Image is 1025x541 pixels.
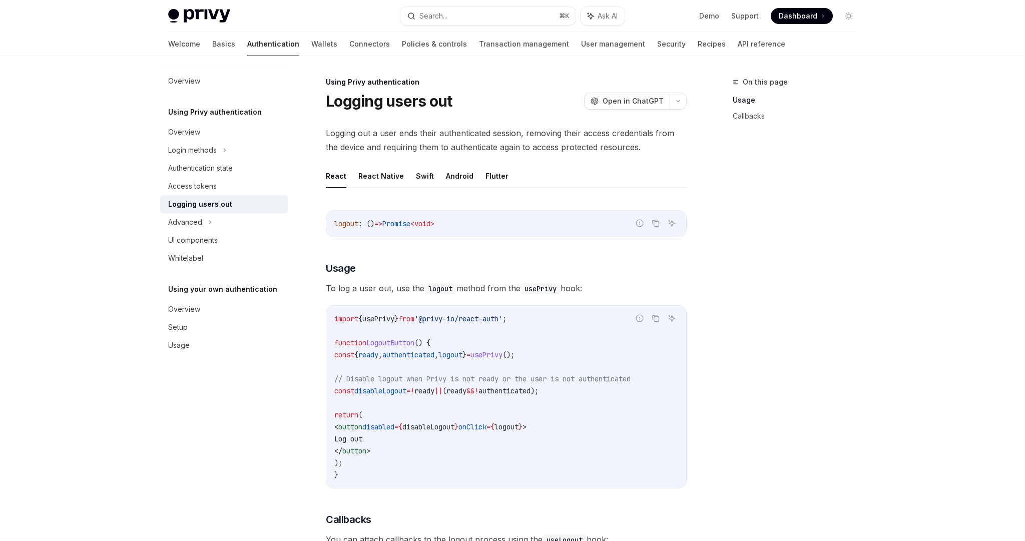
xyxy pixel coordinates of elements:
span: < [334,422,338,431]
a: Dashboard [771,8,833,24]
span: > [366,446,370,455]
span: onClick [458,422,486,431]
span: ready [358,350,378,359]
button: Report incorrect code [633,217,646,230]
a: Policies & controls [402,32,467,56]
button: Android [446,164,473,188]
button: Flutter [485,164,508,188]
span: logout [494,422,519,431]
span: { [358,314,362,323]
span: logout [334,219,358,228]
div: Using Privy authentication [326,77,687,87]
span: disableLogout [402,422,454,431]
div: Overview [168,303,200,315]
span: { [398,422,402,431]
a: Access tokens [160,177,288,195]
a: Logging users out [160,195,288,213]
a: Overview [160,123,288,141]
a: Whitelabel [160,249,288,267]
div: Logging users out [168,198,232,210]
button: Ask AI [665,312,678,325]
button: Ask AI [581,7,625,25]
button: React Native [358,164,404,188]
a: Connectors [349,32,390,56]
a: Wallets [311,32,337,56]
span: '@privy-io/react-auth' [414,314,502,323]
div: Advanced [168,216,202,228]
a: Support [731,11,759,21]
span: = [466,350,470,359]
span: { [354,350,358,359]
button: Toggle dark mode [841,8,857,24]
span: > [430,219,434,228]
span: logout [438,350,462,359]
span: Promise [382,219,410,228]
span: = [486,422,490,431]
a: User management [581,32,645,56]
span: , [434,350,438,359]
span: const [334,350,354,359]
span: ( [442,386,446,395]
span: } [454,422,458,431]
span: && [466,386,474,395]
a: Recipes [698,32,726,56]
span: { [490,422,494,431]
span: usePrivy [362,314,394,323]
div: Authentication state [168,162,233,174]
div: Whitelabel [168,252,203,264]
button: React [326,164,346,188]
a: Overview [160,72,288,90]
span: ⌘ K [559,12,570,20]
a: Authentication [247,32,299,56]
a: Authentication state [160,159,288,177]
span: = [406,386,410,395]
div: Overview [168,126,200,138]
span: </ [334,446,342,455]
span: Logging out a user ends their authenticated session, removing their access credentials from the d... [326,126,687,154]
span: LogoutButton [366,338,414,347]
span: < [410,219,414,228]
button: Swift [416,164,434,188]
div: Login methods [168,144,217,156]
div: Usage [168,339,190,351]
div: Search... [419,10,447,22]
span: > [523,422,527,431]
h5: Using Privy authentication [168,106,262,118]
span: usePrivy [470,350,502,359]
a: Overview [160,300,288,318]
button: Copy the contents from the code block [649,312,662,325]
button: Report incorrect code [633,312,646,325]
a: Basics [212,32,235,56]
span: } [462,350,466,359]
span: from [398,314,414,323]
button: Search...⌘K [400,7,576,25]
span: } [394,314,398,323]
span: ready [446,386,466,395]
span: , [378,350,382,359]
span: button [342,446,366,455]
a: Welcome [168,32,200,56]
span: ready [414,386,434,395]
span: function [334,338,366,347]
span: authenticated [382,350,434,359]
code: usePrivy [521,283,561,294]
span: } [334,470,338,479]
h5: Using your own authentication [168,283,277,295]
span: Log out [334,434,362,443]
span: ); [531,386,539,395]
span: To log a user out, use the method from the hook: [326,281,687,295]
span: = [394,422,398,431]
div: Overview [168,75,200,87]
h1: Logging users out [326,92,452,110]
a: Demo [699,11,719,21]
img: light logo [168,9,230,23]
a: UI components [160,231,288,249]
span: disableLogout [354,386,406,395]
a: Transaction management [479,32,569,56]
span: button [338,422,362,431]
span: ); [334,458,342,467]
span: (); [502,350,515,359]
span: : () [358,219,374,228]
span: const [334,386,354,395]
button: Open in ChatGPT [584,93,670,110]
